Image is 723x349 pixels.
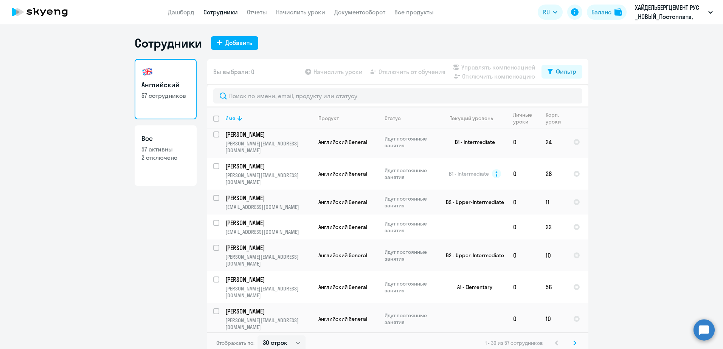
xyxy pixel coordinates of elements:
td: 0 [507,158,540,190]
p: [PERSON_NAME] [225,219,311,227]
span: Английский General [318,284,367,290]
p: ХАЙДЕЛЬБЕРГЦЕМЕНТ РУС _НОВЫЙ_Постоплата, ХАЙДЕЛЬБЕРГЦЕМЕНТ РУС, ООО [635,3,705,21]
td: 0 [507,126,540,158]
button: Балансbalance [587,5,627,20]
span: RU [543,8,550,17]
span: Английский General [318,170,367,177]
span: B1 - Intermediate [449,170,489,177]
a: Документооборот [334,8,385,16]
a: Дашборд [168,8,194,16]
h3: Английский [141,80,190,90]
div: Текущий уровень [450,115,493,122]
a: [PERSON_NAME] [225,275,312,284]
img: balance [614,8,622,16]
p: [PERSON_NAME][EMAIL_ADDRESS][DOMAIN_NAME] [225,285,312,299]
a: [PERSON_NAME] [225,130,312,139]
a: [PERSON_NAME] [225,194,312,202]
p: [PERSON_NAME] [225,162,311,170]
p: [PERSON_NAME][EMAIL_ADDRESS][DOMAIN_NAME] [225,253,312,267]
td: B1 - Intermediate [437,126,507,158]
img: english [141,66,154,78]
h3: Все [141,134,190,144]
button: Фильтр [541,65,582,79]
p: Идут постоянные занятия [385,249,436,262]
p: [EMAIL_ADDRESS][DOMAIN_NAME] [225,229,312,235]
p: Идут постоянные занятия [385,280,436,294]
span: 1 - 30 из 57 сотрудников [485,340,543,346]
p: Идут постоянные занятия [385,167,436,181]
div: Имя [225,115,312,122]
div: Текущий уровень [443,115,507,122]
h1: Сотрудники [135,36,202,51]
div: Добавить [225,38,252,47]
td: A1 - Elementary [437,271,507,303]
span: Английский General [318,224,367,230]
span: Английский General [318,139,367,145]
p: [PERSON_NAME] [225,194,311,202]
p: Идут постоянные занятия [385,135,436,149]
p: [PERSON_NAME][EMAIL_ADDRESS][DOMAIN_NAME] [225,317,312,330]
td: 10 [540,239,567,271]
p: [PERSON_NAME] [225,307,311,315]
button: ХАЙДЕЛЬБЕРГЦЕМЕНТ РУС _НОВЫЙ_Постоплата, ХАЙДЕЛЬБЕРГЦЕМЕНТ РУС, ООО [631,3,717,21]
td: 0 [507,215,540,239]
div: Продукт [318,115,339,122]
td: 0 [507,271,540,303]
a: Сотрудники [203,8,238,16]
p: [PERSON_NAME][EMAIL_ADDRESS][DOMAIN_NAME] [225,172,312,185]
div: Статус [385,115,436,122]
td: B2 - Upper-Intermediate [437,190,507,215]
td: 0 [507,190,540,215]
p: [PERSON_NAME] [225,130,311,139]
div: Статус [385,115,401,122]
p: [PERSON_NAME][EMAIL_ADDRESS][DOMAIN_NAME] [225,140,312,154]
div: Имя [225,115,235,122]
input: Поиск по имени, email, продукту или статусу [213,88,582,103]
p: 57 сотрудников [141,91,190,100]
div: Баланс [591,8,611,17]
a: [PERSON_NAME] [225,244,312,252]
p: [EMAIL_ADDRESS][DOMAIN_NAME] [225,204,312,210]
a: [PERSON_NAME] [225,219,312,227]
div: Продукт [318,115,378,122]
span: Английский General [318,315,367,322]
span: Английский General [318,252,367,259]
p: 2 отключено [141,153,190,162]
div: Корп. уроки [546,111,562,125]
td: 11 [540,190,567,215]
td: 0 [507,303,540,335]
a: [PERSON_NAME] [225,307,312,315]
p: Идут постоянные занятия [385,220,436,234]
button: RU [538,5,563,20]
div: Фильтр [556,67,576,76]
span: Отображать по: [216,340,254,346]
p: [PERSON_NAME] [225,275,311,284]
span: Английский General [318,199,367,205]
td: 28 [540,158,567,190]
p: Идут постоянные занятия [385,195,436,209]
td: B2 - Upper-Intermediate [437,239,507,271]
div: Личные уроки [513,111,534,125]
a: [PERSON_NAME] [225,162,312,170]
td: 24 [540,126,567,158]
p: 57 активны [141,145,190,153]
a: Все57 активны2 отключено [135,125,197,186]
a: Все продукты [394,8,434,16]
span: Вы выбрали: 0 [213,67,254,76]
p: Идут постоянные занятия [385,312,436,326]
a: Начислить уроки [276,8,325,16]
div: Личные уроки [513,111,539,125]
p: [PERSON_NAME] [225,244,311,252]
td: 10 [540,303,567,335]
td: 56 [540,271,567,303]
button: Добавить [211,36,258,50]
td: 22 [540,215,567,239]
a: Отчеты [247,8,267,16]
td: 0 [507,239,540,271]
div: Корп. уроки [546,111,567,125]
a: Английский57 сотрудников [135,59,197,119]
